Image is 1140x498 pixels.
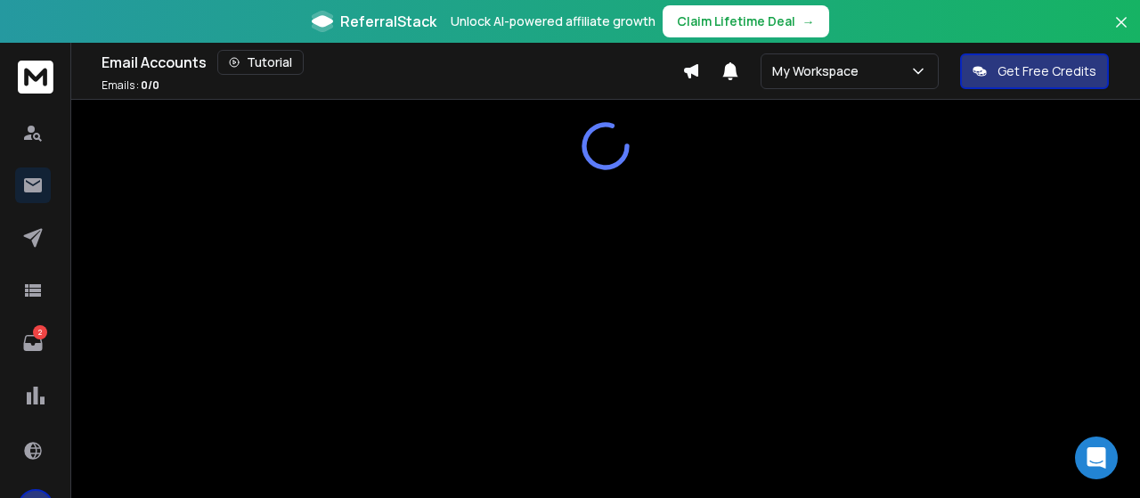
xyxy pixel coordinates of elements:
[663,5,829,37] button: Claim Lifetime Deal→
[451,12,655,30] p: Unlock AI-powered affiliate growth
[15,325,51,361] a: 2
[960,53,1109,89] button: Get Free Credits
[217,50,304,75] button: Tutorial
[340,11,436,32] span: ReferralStack
[1075,437,1118,479] div: Open Intercom Messenger
[33,325,47,339] p: 2
[1110,11,1133,53] button: Close banner
[772,62,866,80] p: My Workspace
[102,50,682,75] div: Email Accounts
[141,78,159,93] span: 0 / 0
[102,78,159,93] p: Emails :
[802,12,815,30] span: →
[997,62,1096,80] p: Get Free Credits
